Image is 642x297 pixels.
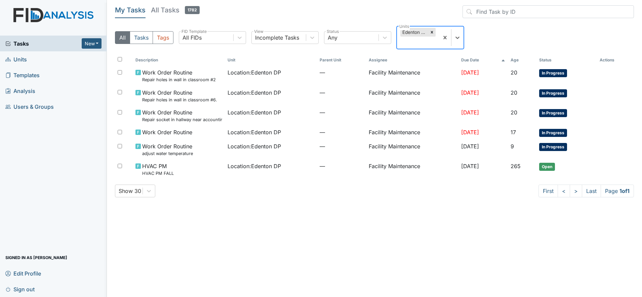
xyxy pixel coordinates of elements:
small: Repair socket in hallway near accounting clerk office. [142,116,222,123]
a: > [570,185,582,197]
span: [DATE] [461,69,479,76]
span: Sign out [5,284,35,294]
span: Location : Edenton DP [228,89,281,97]
span: Signed in as [PERSON_NAME] [5,252,67,263]
div: Show 30 [119,187,141,195]
button: Tasks [130,31,153,44]
span: Work Order Routine adjust water temperature [142,142,193,157]
span: [DATE] [461,163,479,169]
a: Tasks [5,40,82,48]
td: Facility Maintenance [366,140,458,159]
span: 20 [511,109,517,116]
th: Toggle SortBy [508,54,536,66]
th: Assignee [366,54,458,66]
span: 1782 [185,6,200,14]
span: Location : Edenton DP [228,142,281,150]
h5: My Tasks [115,5,146,15]
span: Work Order Routine Repair socket in hallway near accounting clerk office. [142,108,222,123]
th: Actions [597,54,631,66]
span: In Progress [539,89,567,97]
span: — [320,162,363,170]
input: Toggle All Rows Selected [118,57,122,61]
span: [DATE] [461,109,479,116]
span: — [320,68,363,77]
div: Incomplete Tasks [255,34,299,42]
span: In Progress [539,69,567,77]
a: First [538,185,558,197]
th: Toggle SortBy [317,54,366,66]
th: Toggle SortBy [536,54,597,66]
span: Location : Edenton DP [228,128,281,136]
span: — [320,108,363,116]
span: Users & Groups [5,101,54,112]
div: Type filter [115,31,173,44]
a: < [558,185,570,197]
span: [DATE] [461,129,479,136]
span: — [320,142,363,150]
span: Work Order Routine Repair holes in wall in classroom #6. [142,89,217,103]
span: Units [5,54,27,64]
span: In Progress [539,129,567,137]
span: Location : Edenton DP [228,68,281,77]
span: [DATE] [461,89,479,96]
button: All [115,31,130,44]
td: Facility Maintenance [366,159,458,179]
button: Tags [153,31,173,44]
small: Repair holes in wall in classroom #2 [142,77,216,83]
span: Analysis [5,86,35,96]
span: 20 [511,69,517,76]
div: Any [328,34,337,42]
span: 17 [511,129,516,136]
td: Facility Maintenance [366,126,458,140]
small: adjust water temperature [142,150,193,157]
span: Edit Profile [5,268,41,279]
span: Location : Edenton DP [228,162,281,170]
span: Templates [5,70,40,80]
span: — [320,89,363,97]
small: HVAC PM FALL [142,170,174,177]
span: 9 [511,143,514,150]
strong: 1 of 1 [619,188,630,194]
th: Toggle SortBy [458,54,508,66]
td: Facility Maintenance [366,106,458,126]
span: HVAC PM HVAC PM FALL [142,162,174,177]
span: — [320,128,363,136]
h5: All Tasks [151,5,200,15]
span: Work Order Routine [142,128,192,136]
button: New [82,38,102,49]
th: Toggle SortBy [225,54,317,66]
input: Find Task by ID [463,5,634,18]
span: 20 [511,89,517,96]
th: Toggle SortBy [133,54,225,66]
nav: task-pagination [538,185,634,197]
span: [DATE] [461,143,479,150]
span: Page [601,185,634,197]
span: 265 [511,163,521,169]
td: Facility Maintenance [366,86,458,106]
span: Work Order Routine Repair holes in wall in classroom #2 [142,68,216,83]
div: All FIDs [183,34,202,42]
a: Last [582,185,601,197]
span: In Progress [539,143,567,151]
span: In Progress [539,109,567,117]
td: Facility Maintenance [366,66,458,86]
span: Location : Edenton DP [228,108,281,116]
span: Open [539,163,555,171]
small: Repair holes in wall in classroom #6. [142,97,217,103]
div: Edenton DP [400,28,428,37]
